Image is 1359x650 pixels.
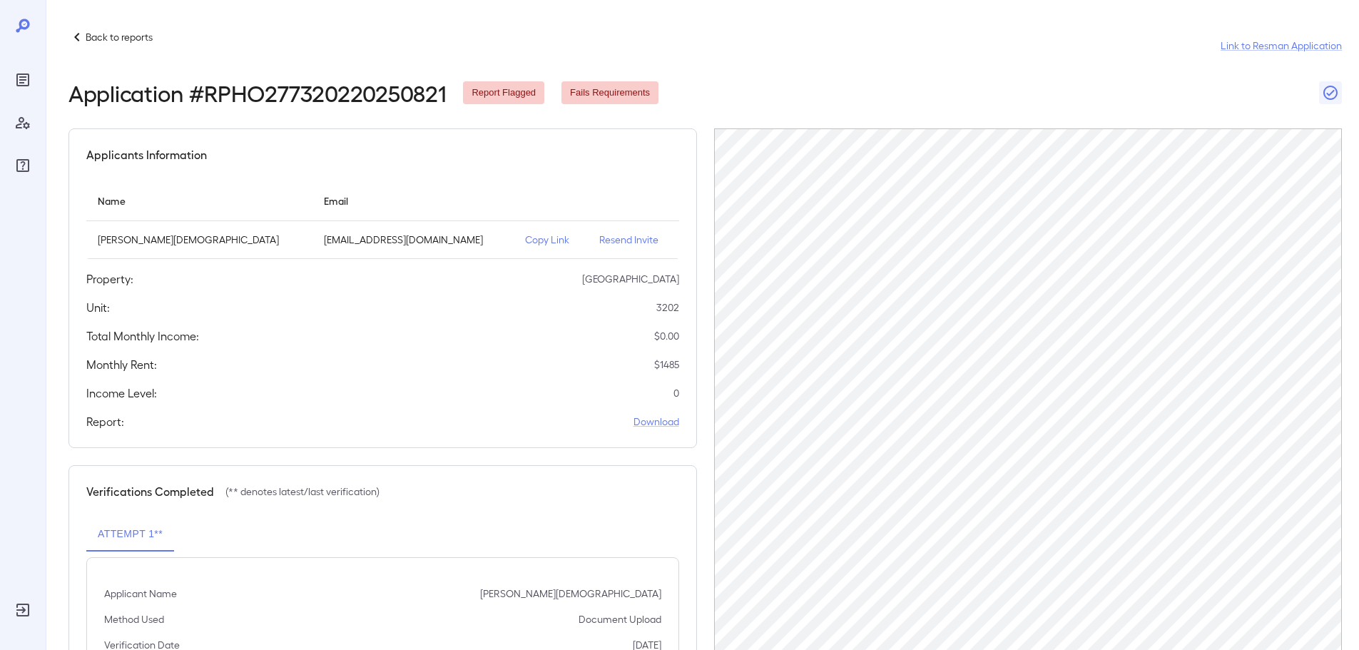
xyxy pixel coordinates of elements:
p: Back to reports [86,30,153,44]
span: Fails Requirements [561,86,658,100]
p: Resend Invite [599,233,667,247]
p: [EMAIL_ADDRESS][DOMAIN_NAME] [324,233,502,247]
p: $ 1485 [654,357,679,372]
p: Document Upload [579,612,661,626]
h5: Applicants Information [86,146,207,163]
a: Link to Resman Application [1221,39,1342,53]
h5: Income Level: [86,385,157,402]
div: FAQ [11,154,34,177]
th: Name [86,181,312,221]
h5: Property: [86,270,133,288]
p: (** denotes latest/last verification) [225,484,380,499]
p: 0 [673,386,679,400]
p: [GEOGRAPHIC_DATA] [582,272,679,286]
p: Applicant Name [104,586,177,601]
table: simple table [86,181,679,259]
div: Manage Users [11,111,34,134]
h5: Report: [86,413,124,430]
button: Close Report [1319,81,1342,104]
p: $ 0.00 [654,329,679,343]
h5: Unit: [86,299,110,316]
a: Download [633,415,679,429]
p: Copy Link [525,233,576,247]
h2: Application # RPHO277320220250821 [68,80,446,106]
span: Report Flagged [463,86,544,100]
h5: Total Monthly Income: [86,327,199,345]
div: Log Out [11,599,34,621]
h5: Verifications Completed [86,483,214,500]
p: [PERSON_NAME][DEMOGRAPHIC_DATA] [98,233,301,247]
div: Reports [11,68,34,91]
p: Method Used [104,612,164,626]
th: Email [312,181,514,221]
p: [PERSON_NAME][DEMOGRAPHIC_DATA] [480,586,661,601]
button: Attempt 1** [86,517,174,552]
h5: Monthly Rent: [86,356,157,373]
p: 3202 [656,300,679,315]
